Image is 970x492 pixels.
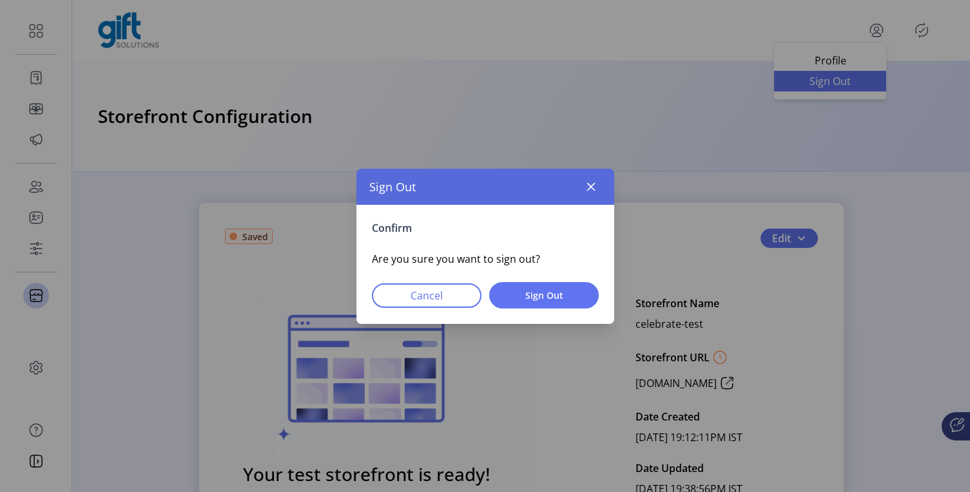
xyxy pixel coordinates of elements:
button: Cancel [372,283,481,307]
span: Sign Out [369,178,416,195]
p: Confirm [372,220,599,236]
p: Are you sure you want to sign out? [372,251,599,267]
span: Cancel [389,287,465,303]
span: Sign Out [506,289,582,302]
button: Sign Out [489,282,599,308]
